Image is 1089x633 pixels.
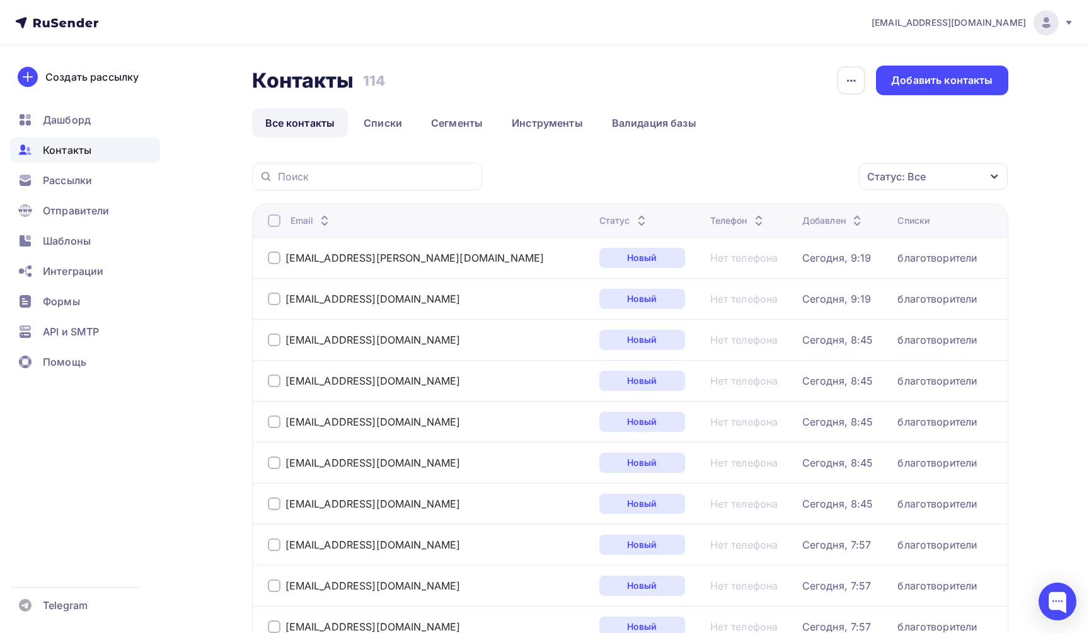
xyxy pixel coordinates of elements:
a: Нет телефона [710,456,778,469]
span: [EMAIL_ADDRESS][DOMAIN_NAME] [872,16,1026,29]
a: Нет телефона [710,334,778,346]
a: Списки [350,108,415,137]
a: Сегодня, 8:45 [802,456,873,469]
div: благотворители [897,293,977,305]
a: Новый [599,535,685,555]
a: Сегодня, 9:19 [802,252,872,264]
a: [EMAIL_ADDRESS][DOMAIN_NAME] [285,579,461,592]
a: [EMAIL_ADDRESS][PERSON_NAME][DOMAIN_NAME] [285,252,544,264]
a: Новый [599,371,685,391]
div: Новый [599,412,685,432]
a: Рассылки [10,168,160,193]
div: Сегодня, 7:57 [802,579,872,592]
span: Telegram [43,598,88,613]
div: Нет телефона [710,415,778,428]
a: Нет телефона [710,375,778,387]
div: Статус [599,214,649,227]
a: благотворители [897,538,977,551]
a: Новый [599,453,685,473]
h3: 114 [363,72,385,90]
a: [EMAIL_ADDRESS][DOMAIN_NAME] [285,456,461,469]
a: благотворители [897,252,977,264]
a: Новый [599,289,685,309]
div: Добавлен [802,214,865,227]
span: Дашборд [43,112,91,127]
div: Телефон [710,214,766,227]
div: Email [291,214,333,227]
a: [EMAIL_ADDRESS][DOMAIN_NAME] [872,10,1074,35]
a: благотворители [897,497,977,510]
a: Контакты [10,137,160,163]
h2: Контакты [252,68,354,93]
a: Нет телефона [710,538,778,551]
span: API и SMTP [43,324,99,339]
a: [EMAIL_ADDRESS][DOMAIN_NAME] [285,375,461,387]
a: Сегодня, 7:57 [802,620,872,633]
a: Новый [599,494,685,514]
a: Нет телефона [710,293,778,305]
a: Новый [599,576,685,596]
a: Сегодня, 8:45 [802,334,873,346]
a: Формы [10,289,160,314]
span: Отправители [43,203,110,218]
a: Нет телефона [710,620,778,633]
span: Контакты [43,142,91,158]
a: благотворители [897,579,977,592]
a: Сегменты [418,108,496,137]
a: Новый [599,248,685,268]
a: Все контакты [252,108,349,137]
a: благотворители [897,415,977,428]
span: Шаблоны [43,233,91,248]
a: [EMAIL_ADDRESS][DOMAIN_NAME] [285,538,461,551]
a: благотворители [897,620,977,633]
a: Сегодня, 9:19 [802,293,872,305]
a: Сегодня, 8:45 [802,375,873,387]
button: Статус: Все [858,163,1008,190]
a: Дашборд [10,107,160,132]
a: благотворители [897,456,977,469]
a: [EMAIL_ADDRESS][DOMAIN_NAME] [285,334,461,346]
a: благотворители [897,375,977,387]
a: [EMAIL_ADDRESS][DOMAIN_NAME] [285,415,461,428]
a: Сегодня, 8:45 [802,415,873,428]
a: Сегодня, 7:57 [802,538,872,551]
a: Нет телефона [710,497,778,510]
a: Нет телефона [710,579,778,592]
a: благотворители [897,334,977,346]
a: Шаблоны [10,228,160,253]
a: [EMAIL_ADDRESS][DOMAIN_NAME] [285,497,461,510]
span: Интеграции [43,264,103,279]
div: Списки [897,214,930,227]
a: Сегодня, 8:45 [802,497,873,510]
div: [EMAIL_ADDRESS][DOMAIN_NAME] [285,620,461,633]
